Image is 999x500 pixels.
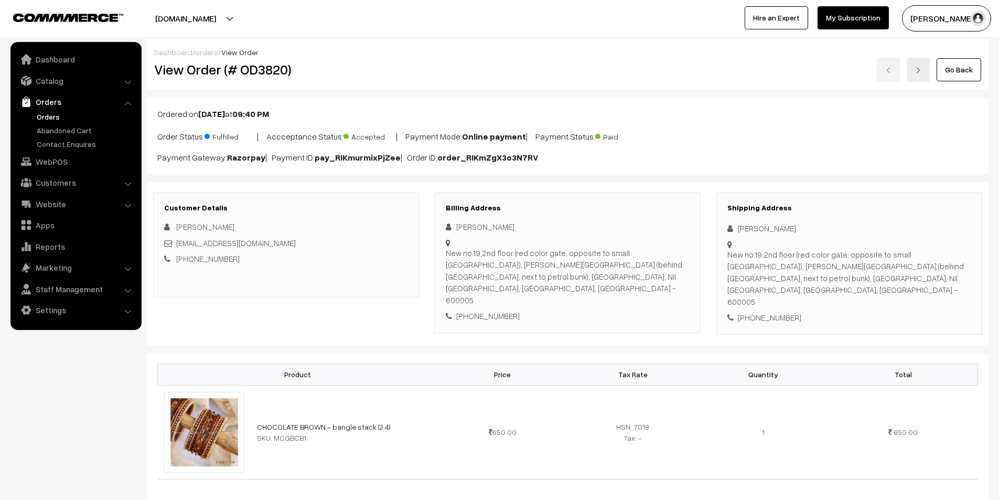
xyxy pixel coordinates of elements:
div: [PHONE_NUMBER] [727,312,971,324]
h3: Billing Address [446,204,690,212]
a: CHOCOLATE BROWN - bangle stack (2.4) [257,422,391,431]
div: New no.19,2nd floor (red color gate, opposite to small [GEOGRAPHIC_DATA]), [PERSON_NAME][GEOGRAPH... [446,247,690,306]
a: Hire an Expert [745,6,808,29]
a: Dashboard [13,50,138,69]
div: / / [154,47,981,58]
div: New no.19,2nd floor (red color gate, opposite to small [GEOGRAPHIC_DATA]), [PERSON_NAME][GEOGRAPH... [727,249,971,308]
a: COMMMERCE [13,10,105,23]
b: Online payment [462,131,526,142]
th: Quantity [698,364,829,385]
span: Fulfilled [205,129,257,142]
a: [PHONE_NUMBER] [176,254,240,263]
div: [PHONE_NUMBER] [446,310,690,322]
h3: Shipping Address [727,204,971,212]
b: pay_RIKmurmixPjZee [315,152,401,163]
button: [PERSON_NAME] C [902,5,991,31]
a: Dashboard [154,48,192,57]
a: Catalog [13,71,138,90]
img: brown 2.jpg [164,392,245,473]
th: Product [158,364,437,385]
b: 09:40 PM [232,109,269,119]
span: 650.00 [894,428,918,437]
a: Staff Management [13,280,138,299]
a: Orders [13,92,138,111]
span: Accepted [343,129,396,142]
b: Razorpay [227,152,265,163]
button: [DOMAIN_NAME] [119,5,253,31]
a: Customers [13,173,138,192]
a: Website [13,195,138,214]
p: Order Status: | Accceptance Status: | Payment Mode: | Payment Status: [157,129,978,143]
h2: View Order (# OD3820) [154,61,420,78]
b: order_RIKmZgX3o3N7RV [437,152,539,163]
p: Ordered on at [157,108,978,120]
p: Payment Gateway: | Payment ID: | Order ID: [157,151,978,164]
img: user [970,10,986,26]
span: HSN: 7018 Tax: - [616,422,649,442]
a: orders [195,48,218,57]
span: Paid [595,129,648,142]
img: COMMMERCE [13,14,123,22]
a: Contact Enquires [34,139,138,150]
div: [PERSON_NAME] [727,222,971,235]
th: Price [437,364,568,385]
a: Marketing [13,258,138,277]
div: SKU: MCGBCB1 [257,432,431,443]
a: Go Back [937,58,981,81]
h3: Customer Details [164,204,408,212]
th: Tax Rate [567,364,698,385]
img: right-arrow.png [915,67,921,73]
a: Settings [13,301,138,320]
span: 1 [762,428,765,437]
a: WebPOS [13,152,138,171]
b: [DATE] [198,109,225,119]
a: Orders [34,111,138,122]
th: Total [829,364,977,385]
span: View Order [221,48,259,57]
a: [EMAIL_ADDRESS][DOMAIN_NAME] [176,238,296,248]
a: Reports [13,237,138,256]
div: [PERSON_NAME] [446,221,690,233]
span: 650.00 [489,428,517,437]
a: Apps [13,216,138,235]
a: Abandoned Cart [34,125,138,136]
span: [PERSON_NAME] [176,222,234,231]
a: My Subscription [818,6,889,29]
